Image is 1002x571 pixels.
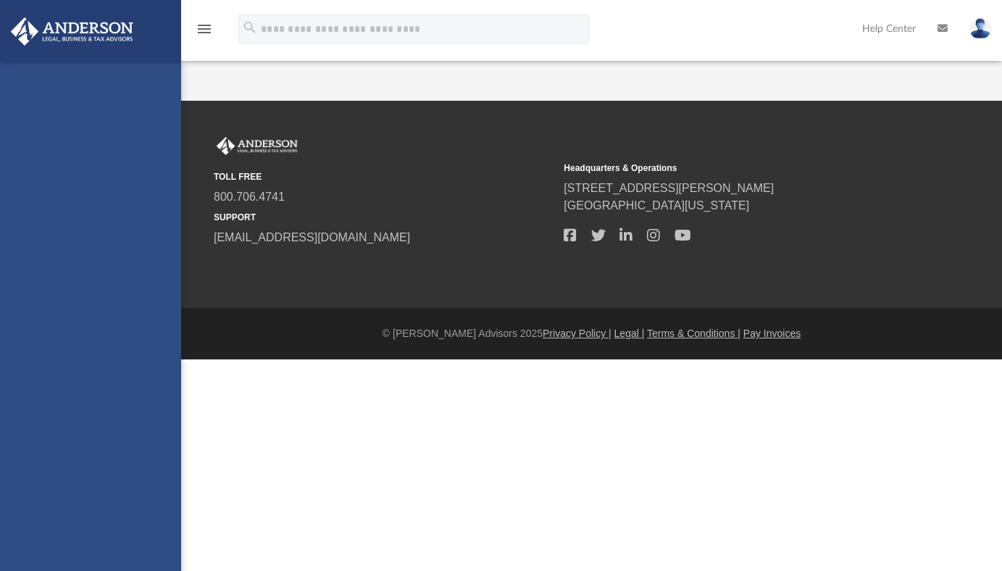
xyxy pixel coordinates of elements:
a: Pay Invoices [743,328,801,339]
a: menu [196,28,213,38]
a: 800.706.4741 [214,191,285,203]
img: Anderson Advisors Platinum Portal [214,137,301,156]
small: SUPPORT [214,211,554,224]
i: search [242,20,258,36]
small: Headquarters & Operations [564,162,903,175]
a: Privacy Policy | [543,328,611,339]
img: User Pic [969,18,991,39]
a: Terms & Conditions | [647,328,740,339]
a: [GEOGRAPHIC_DATA][US_STATE] [564,199,749,212]
a: Legal | [614,328,645,339]
small: TOLL FREE [214,170,554,183]
div: © [PERSON_NAME] Advisors 2025 [181,326,1002,341]
i: menu [196,20,213,38]
a: [STREET_ADDRESS][PERSON_NAME] [564,182,774,194]
img: Anderson Advisors Platinum Portal [7,17,138,46]
a: [EMAIL_ADDRESS][DOMAIN_NAME] [214,231,410,243]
